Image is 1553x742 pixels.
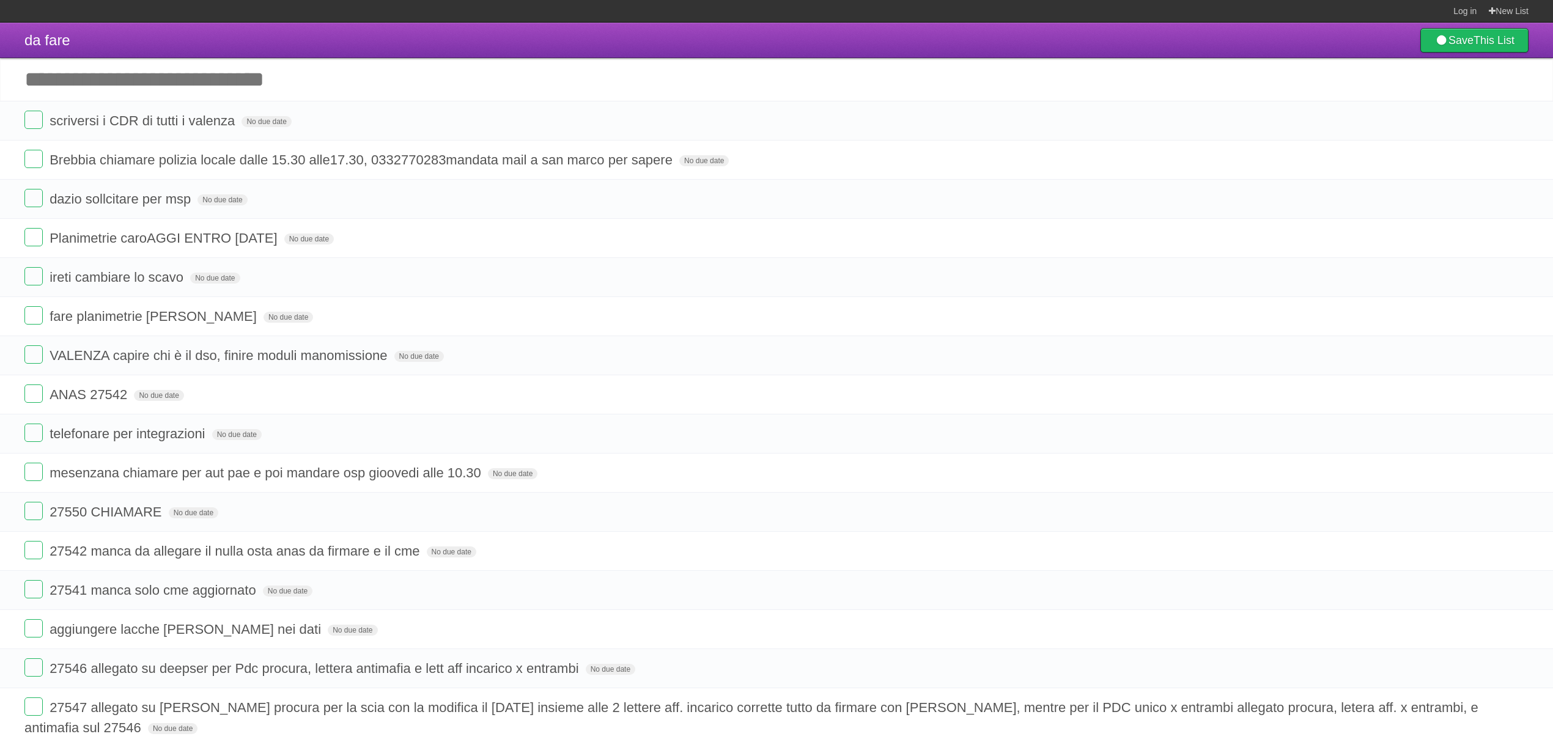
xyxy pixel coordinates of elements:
[24,189,43,207] label: Done
[50,504,164,520] span: 27550 CHIAMARE
[242,116,291,127] span: No due date
[24,267,43,285] label: Done
[50,191,194,207] span: dazio sollcitare per msp
[24,541,43,559] label: Done
[50,543,422,559] span: 27542 manca da allegare il nulla osta anas da firmare e il cme
[50,661,581,676] span: 27546 allegato su deepser per Pdc procura, lettera antimafia e lett aff incarico x entrambi
[24,32,70,48] span: da fare
[50,113,238,128] span: scriversi i CDR di tutti i valenza
[50,387,130,402] span: ANAS 27542
[190,273,240,284] span: No due date
[328,625,377,636] span: No due date
[134,390,183,401] span: No due date
[50,582,259,598] span: 27541 manca solo cme aggiornato
[24,228,43,246] label: Done
[169,507,218,518] span: No due date
[212,429,262,440] span: No due date
[586,664,635,675] span: No due date
[50,348,390,363] span: VALENZA capire chi è il dso, finire moduli manomissione
[50,309,260,324] span: fare planimetrie [PERSON_NAME]
[50,270,186,285] span: ireti cambiare lo scavo
[488,468,537,479] span: No due date
[24,111,43,129] label: Done
[394,351,444,362] span: No due date
[50,230,280,246] span: Planimetrie caroAGGI ENTRO [DATE]
[24,424,43,442] label: Done
[50,622,324,637] span: aggiungere lacche [PERSON_NAME] nei dati
[24,384,43,403] label: Done
[24,502,43,520] label: Done
[24,306,43,325] label: Done
[24,580,43,598] label: Done
[50,426,208,441] span: telefonare per integrazioni
[24,697,43,716] label: Done
[50,152,676,167] span: Brebbia chiamare polizia locale dalle 15.30 alle17.30, 0332770283mandata mail a san marco per sapere
[284,233,334,244] span: No due date
[679,155,729,166] span: No due date
[263,586,312,597] span: No due date
[264,312,313,323] span: No due date
[24,463,43,481] label: Done
[1474,34,1514,46] b: This List
[24,345,43,364] label: Done
[24,619,43,637] label: Done
[24,150,43,168] label: Done
[427,546,476,557] span: No due date
[197,194,247,205] span: No due date
[50,465,484,480] span: mesenzana chiamare per aut pae e poi mandare osp gioovedi alle 10.30
[148,723,197,734] span: No due date
[24,700,1478,735] span: 27547 allegato su [PERSON_NAME] procura per la scia con la modifica il [DATE] insieme alle 2 lett...
[24,658,43,677] label: Done
[1420,28,1529,53] a: SaveThis List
